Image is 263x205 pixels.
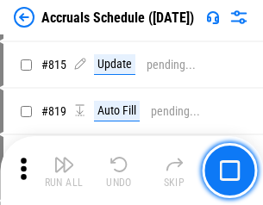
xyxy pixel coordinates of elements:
div: Update [94,54,135,75]
span: # 815 [41,58,66,71]
span: # 819 [41,104,66,118]
img: Support [206,10,220,24]
img: Back [14,7,34,28]
img: Main button [219,160,240,181]
div: pending... [147,59,196,71]
div: Auto Fill [94,101,140,121]
div: pending... [151,105,200,118]
img: Settings menu [229,7,249,28]
div: Accruals Schedule ([DATE]) [41,9,194,26]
